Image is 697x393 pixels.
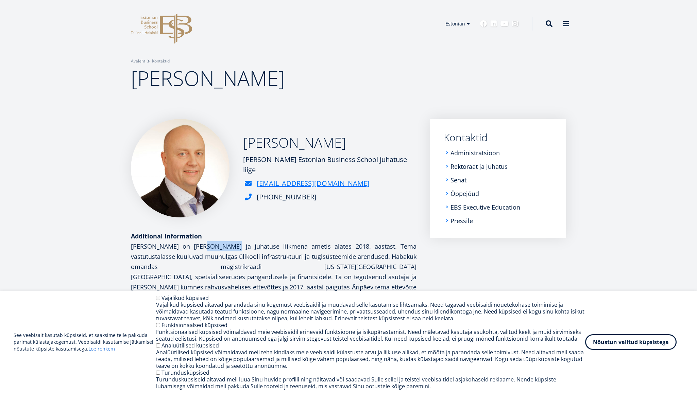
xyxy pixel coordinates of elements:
a: Õppejõud [451,190,479,197]
a: Kontaktid [444,132,552,143]
label: Funktsionaalsed küpsised [161,321,227,329]
a: Pressile [451,217,473,224]
label: Analüütilised küpsised [161,342,219,349]
div: Turundusküpsiseid aitavad meil luua Sinu huvide profiili ning näitavad või saadavad Sulle sellel ... [156,376,585,390]
a: Rektoraat ja juhatus [451,163,508,170]
a: Youtube [500,20,508,27]
a: Senat [451,177,466,183]
button: Nõustun valitud küpsistega [585,334,677,350]
div: [PERSON_NAME] Estonian Business School juhatuse liige [243,155,417,175]
div: Vajalikud küpsised aitavad parandada sinu kogemust veebisaidil ja muudavad selle kasutamise lihts... [156,301,585,322]
a: EBS Executive Education [451,204,520,211]
a: Instagram [512,20,518,27]
span: [PERSON_NAME] [131,64,285,92]
a: Administratsioon [451,149,500,156]
a: Kontaktid [152,58,170,65]
label: Turundusküpsised [161,369,209,376]
a: Loe rohkem [88,345,115,352]
div: Funktsionaalsed küpsised võimaldavad meie veebisaidil erinevaid funktsioone ja isikupärastamist. ... [156,328,585,342]
p: [PERSON_NAME] on [PERSON_NAME] ja juhatuse liikmena ametis alates 2018. aastast. Tema vastutustal... [131,241,417,312]
img: Mart Habakuk [131,119,230,217]
a: Linkedin [490,20,497,27]
p: See veebisait kasutab küpsiseid, et saaksime teile pakkuda parimat külastajakogemust. Veebisaidi ... [14,332,156,352]
div: [PHONE_NUMBER] [257,192,317,202]
div: Additional information [131,231,417,241]
h2: [PERSON_NAME] [243,134,417,151]
label: Vajalikud küpsised [161,294,209,302]
a: [EMAIL_ADDRESS][DOMAIN_NAME] [257,178,370,189]
a: Avaleht [131,58,145,65]
div: Analüütilised küpsised võimaldavad meil teha kindlaks meie veebisaidi külastuste arvu ja liikluse... [156,349,585,369]
a: Facebook [480,20,487,27]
